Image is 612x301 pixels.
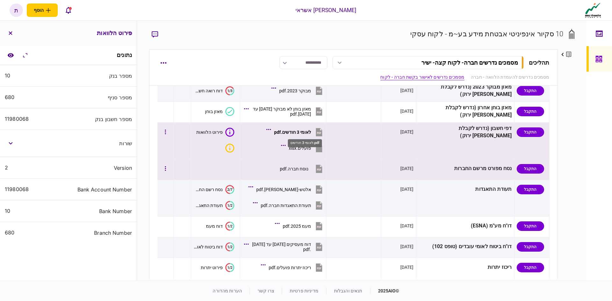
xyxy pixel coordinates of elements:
a: מסמכים נדרשים להעמדת הלוואה - חברה [471,74,549,81]
img: client company logo [584,2,602,18]
div: לאומי 3 חודשים.pdf [288,139,322,147]
button: תעודת התאגדות חברה.pdf [254,198,324,212]
button: מאזן בוחן [205,107,234,116]
text: 1/2 [227,224,232,228]
div: 680 [5,94,14,100]
div: שורות [71,141,132,146]
div: [DATE] [400,108,414,114]
div: © 2025 AIO [370,288,399,294]
div: ריכוז יתרות [419,260,512,275]
button: אלטש-מני.pdf [250,182,324,197]
a: השוואה למסמך [5,49,16,61]
button: הרחב\כווץ הכל [19,49,31,61]
div: תעודת התאגדות חברה.pdf [261,203,311,208]
text: 1/3 [227,89,232,93]
button: מעמ 2025.pdf [276,219,324,233]
div: דו"ח מע"מ (ESNA) [419,219,512,233]
div: מאזן מבוקר 2023 (נדרש לקבלת [PERSON_NAME] ירוק) [419,83,512,98]
a: הערות מהדורה [213,288,242,293]
div: דוח מעסיקים ינואר עד יולי 2025.pdf [252,242,311,252]
button: מבוקר 2023.pdf [273,83,324,98]
button: 1/2דוח ביטוח לאומי [193,242,234,251]
div: דפי חשבון (נדרש לקבלת [PERSON_NAME] ירוק) [419,125,512,140]
a: מסמכים נדרשים לאישור בקשת חברה - לקוח [380,74,464,81]
div: נתונים [117,52,132,58]
button: ריכוז לאומי.pdf [276,276,324,290]
div: [PERSON_NAME] אשראי [295,6,357,14]
div: מספר חשבון בנק [71,117,132,122]
div: branch number [71,230,132,235]
div: [DATE] [400,264,414,270]
div: נוסח חברה.pdf [280,166,309,171]
button: לאומי 3 חודשים.pdf [268,125,324,139]
div: מבוקר 2023.pdf [279,88,311,93]
div: מספר סניף [71,95,132,100]
div: התקבל [517,107,544,116]
div: מספר בנק [71,73,132,78]
div: [DATE] [400,243,414,250]
div: אלטש-מני.pdf [256,187,311,192]
div: 680 [5,230,14,236]
text: 1/2 [227,245,232,249]
div: דוח רואה חשבון [193,88,223,93]
button: 1/2דוח מעמ [206,222,234,231]
div: דוח מעמ [206,224,223,229]
button: פועלים.xlsx [282,141,324,155]
div: bank number [71,209,132,214]
div: תעודת התאגדות [193,203,223,208]
div: דוח ביטוח לאומי [193,244,223,249]
div: תהליכים [529,58,550,67]
button: איכות לא מספקת [223,279,234,288]
div: [DATE] [400,165,414,172]
div: פירוט הלוואות [196,130,223,135]
div: התקבל [517,164,544,174]
div: התקבל [517,242,544,252]
div: 10 [5,208,10,214]
button: 1/2פירוט יתרות [201,263,234,272]
div: נסח רשם החברות [193,187,223,192]
div: 2 [5,165,8,171]
button: ריכוז יתרות פועלים.pdf [262,260,324,275]
div: [DATE] [400,129,414,135]
a: מדיניות פרטיות [290,288,318,293]
div: [DATE] [400,186,414,192]
div: 11980068 [5,186,29,192]
div: מסמכים נדרשים חברה- לקוח קצה - ישיר [421,59,518,66]
button: ת [10,4,23,17]
div: התקבל [517,86,544,96]
div: [DATE] [400,223,414,229]
button: 2/7נסח רשם החברות [193,185,234,194]
div: איכות לא מספקת [225,279,234,288]
button: פירוט הלוואות [196,128,234,137]
div: איכות לא מספקת [225,144,234,153]
button: פתח רשימת התראות [62,4,75,17]
div: מאזן בוחן אחרון (נדרש לקבלת [PERSON_NAME] ירוק) [419,104,512,119]
text: 1/2 [227,265,232,269]
div: נסח מפורט מרשם החברות [419,161,512,176]
div: 10 סקיור אינפיניטי אבטחת מידע בע~מ - לקוח עסקי [410,29,564,39]
text: 1/2 [227,203,232,207]
div: מאזן בוחן [205,109,223,114]
button: 1/3דוח רואה חשבון [193,86,234,95]
div: לאומי 3 חודשים.pdf [274,130,311,135]
div: תעודת התאגדות [419,182,512,197]
a: תנאים והגבלות [334,288,362,293]
button: איכות לא מספקת [223,144,234,153]
div: פירוט יתרות [201,265,223,270]
div: 10 [5,73,10,79]
button: 1/2תעודת התאגדות [193,201,234,210]
div: version [71,165,132,170]
div: 11980068 [5,116,29,122]
h3: פירוט הלוואות [97,30,132,36]
button: מאזן בוחן לא מבוקר ינואר עד יולי 2025.pdf [245,104,324,118]
div: bank account number [71,187,132,192]
div: התקבל [517,221,544,231]
div: מעמ 2025.pdf [283,224,311,229]
button: פתח תפריט להוספת לקוח [27,4,58,17]
div: התקבל [517,127,544,137]
text: 2/7 [227,187,232,191]
a: צרו קשר [258,288,274,293]
div: התקבל [517,263,544,272]
button: מסמכים נדרשים חברה- לקוח קצה- ישיר [332,56,524,69]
